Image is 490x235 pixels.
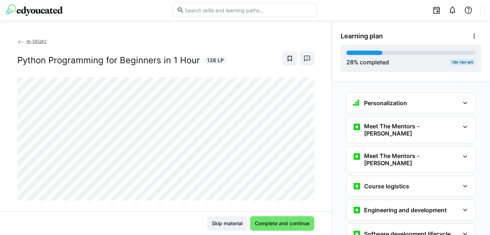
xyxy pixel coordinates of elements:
h2: Python Programming for Beginners in 1 Hour [17,55,200,66]
span: Complete and continue [254,220,311,227]
input: Search skills and learning paths… [184,7,313,13]
div: 18h 14m left [450,59,476,65]
span: AI-SEQ#2 [26,39,47,44]
span: Skip material [211,220,244,227]
h3: Meet The Mentors - [PERSON_NAME] [364,123,459,137]
span: 28 [346,59,354,66]
div: % completed [346,58,389,67]
button: Skip material [207,216,247,231]
button: Complete and continue [250,216,314,231]
span: Learning plan [341,32,383,40]
h3: Course logistics [364,183,409,190]
h3: Engineering and development [364,206,447,214]
h3: Meet The Mentors - [PERSON_NAME] [364,152,459,167]
h3: Personalization [364,99,407,107]
span: 126 LP [207,57,224,64]
a: AI-SEQ#2 [17,39,47,44]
